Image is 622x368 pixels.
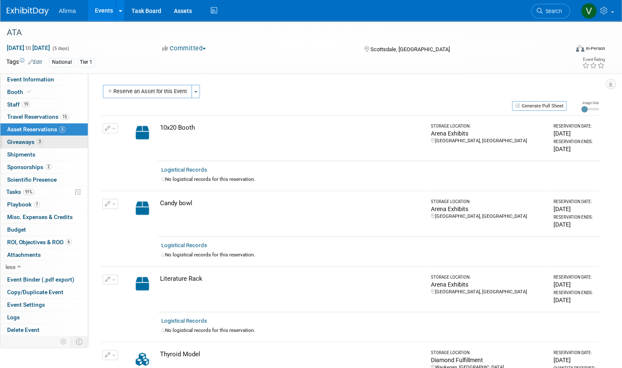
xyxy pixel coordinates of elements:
[431,289,546,295] div: [GEOGRAPHIC_DATA], [GEOGRAPHIC_DATA]
[553,205,596,213] div: [DATE]
[531,4,570,18] a: Search
[160,274,423,283] div: Literature Rack
[0,261,88,273] a: less
[516,44,605,56] div: Event Format
[59,126,66,133] span: 8
[45,164,52,170] span: 2
[7,113,69,120] span: Travel Reservations
[582,57,605,62] div: Event Rating
[7,326,39,333] span: Delete Event
[431,138,546,144] div: [GEOGRAPHIC_DATA], [GEOGRAPHIC_DATA]
[0,299,88,311] a: Event Settings
[431,205,546,213] div: Arena Exhibits
[7,138,43,145] span: Giveaways
[0,86,88,98] a: Booth
[0,211,88,223] a: Misc. Expenses & Credits
[7,89,33,95] span: Booth
[0,311,88,324] a: Logs
[60,114,69,120] span: 15
[130,123,155,142] img: Capital-Asset-Icon-2.png
[7,151,35,158] span: Shipments
[6,57,42,67] td: Tags
[0,111,88,123] a: Travel Reservations15
[7,201,40,208] span: Playbook
[0,99,88,111] a: Staff19
[161,327,596,334] div: No logistical records for this reservation.
[160,123,423,132] div: 10x20 Booth
[0,161,88,173] a: Sponsorships2
[0,149,88,161] a: Shipments
[553,199,596,205] div: Reservation Date:
[34,201,40,208] span: 7
[431,356,546,364] div: Diamond Fulfillment
[6,44,50,52] span: [DATE] [DATE]
[161,176,596,183] div: No logistical records for this reservation.
[50,58,74,67] div: National
[576,45,584,52] img: Format-Inperson.png
[130,274,155,293] img: Capital-Asset-Icon-2.png
[581,100,599,105] div: Image Size
[159,44,209,53] button: Committed
[431,213,546,220] div: [GEOGRAPHIC_DATA], [GEOGRAPHIC_DATA]
[7,176,57,183] span: Scientific Presence
[0,274,88,286] a: Event Binder (.pdf export)
[52,46,69,51] span: (5 days)
[160,350,423,359] div: Thyroid Model
[7,126,66,133] span: Asset Reservations
[553,290,596,296] div: Reservation Ends:
[59,8,76,14] span: Afirma
[6,188,34,195] span: Tasks
[27,89,31,94] i: Booth reservation complete
[160,199,423,208] div: Candy bowl
[0,123,88,136] a: Asset Reservations8
[7,239,72,245] span: ROI, Objectives & ROO
[130,199,155,217] img: Capital-Asset-Icon-2.png
[543,8,562,14] span: Search
[512,101,567,111] button: Generate Pull Sheet
[553,123,596,129] div: Reservation Date:
[431,350,546,356] div: Storage Location:
[553,214,596,220] div: Reservation Ends:
[553,350,596,356] div: Reservation Date:
[7,314,20,321] span: Logs
[553,280,596,289] div: [DATE]
[7,289,63,295] span: Copy/Duplicate Event
[28,59,42,65] a: Edit
[0,186,88,198] a: Tasks91%
[431,129,546,138] div: Arena Exhibits
[553,129,596,138] div: [DATE]
[0,224,88,236] a: Budget
[0,73,88,86] a: Event Information
[553,145,596,153] div: [DATE]
[161,167,207,173] a: Logistical Records
[0,136,88,148] a: Giveaways3
[7,76,54,83] span: Event Information
[7,226,26,233] span: Budget
[370,46,449,52] span: Scottsdale, [GEOGRAPHIC_DATA]
[66,239,72,245] span: 6
[22,101,30,107] span: 19
[161,251,596,258] div: No logistical records for this reservation.
[553,220,596,229] div: [DATE]
[5,264,16,270] span: less
[0,324,88,336] a: Delete Event
[7,251,41,258] span: Attachments
[431,199,546,205] div: Storage Location:
[553,296,596,304] div: [DATE]
[37,138,43,145] span: 3
[161,242,207,248] a: Logistical Records
[71,336,88,347] td: Toggle Event Tabs
[553,274,596,280] div: Reservation Date:
[56,336,71,347] td: Personalize Event Tab Strip
[0,286,88,298] a: Copy/Duplicate Event
[553,356,596,364] div: [DATE]
[7,164,52,170] span: Sponsorships
[0,198,88,211] a: Playbook7
[581,3,597,19] img: Vanessa Weber
[24,44,32,51] span: to
[7,276,74,283] span: Event Binder (.pdf export)
[23,189,34,195] span: 91%
[4,25,554,40] div: ATA
[0,236,88,248] a: ROI, Objectives & ROO6
[7,214,73,220] span: Misc. Expenses & Credits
